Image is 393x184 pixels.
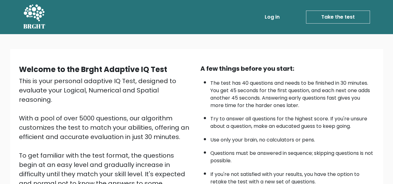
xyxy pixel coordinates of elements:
[262,11,282,23] a: Log in
[23,23,46,30] h5: BRGHT
[19,64,167,74] b: Welcome to the Brght Adaptive IQ Test
[210,146,374,164] li: Questions must be answered in sequence; skipping questions is not possible.
[23,2,46,32] a: BRGHT
[200,64,374,73] div: A few things before you start:
[306,11,370,24] a: Take the test
[210,76,374,109] li: The test has 40 questions and needs to be finished in 30 minutes. You get 45 seconds for the firs...
[210,133,374,144] li: Use only your brain, no calculators or pens.
[210,112,374,130] li: Try to answer all questions for the highest score. If you're unsure about a question, make an edu...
